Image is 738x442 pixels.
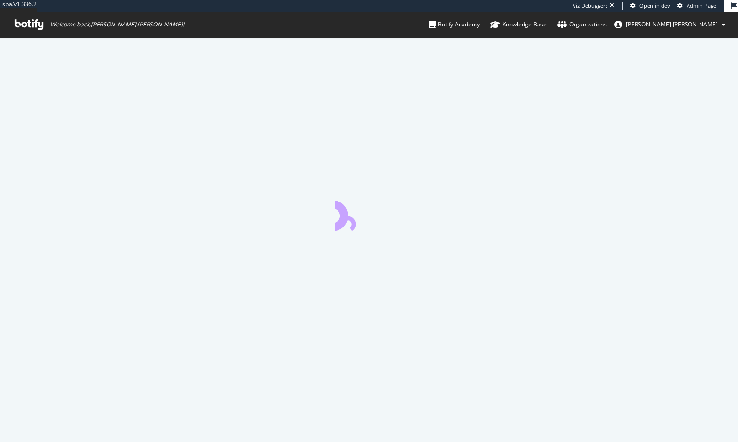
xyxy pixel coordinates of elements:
[429,12,480,38] a: Botify Academy
[557,12,607,38] a: Organizations
[630,2,670,10] a: Open in dev
[557,20,607,29] div: Organizations
[687,2,716,9] span: Admin Page
[639,2,670,9] span: Open in dev
[573,2,607,10] div: Viz Debugger:
[429,20,480,29] div: Botify Academy
[50,21,184,28] span: Welcome back, [PERSON_NAME].[PERSON_NAME] !
[677,2,716,10] a: Admin Page
[626,20,718,28] span: colin.reid
[490,12,547,38] a: Knowledge Base
[490,20,547,29] div: Knowledge Base
[607,17,733,32] button: [PERSON_NAME].[PERSON_NAME]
